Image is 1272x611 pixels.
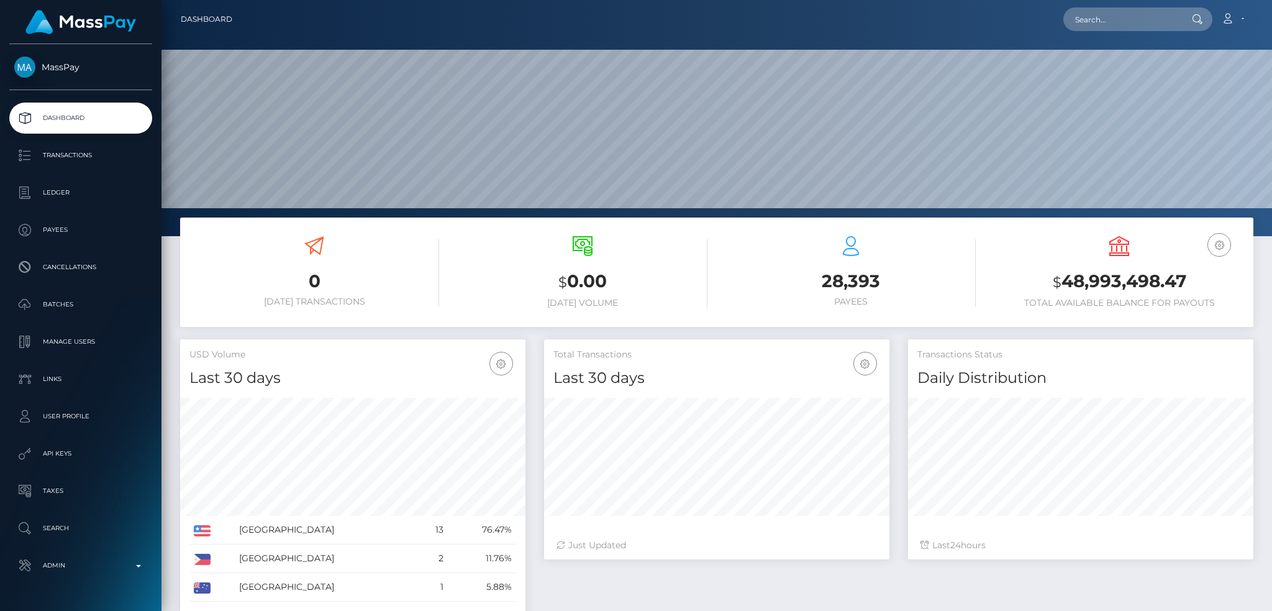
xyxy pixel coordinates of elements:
a: Taxes [9,475,152,507]
a: User Profile [9,401,152,432]
p: Links [14,370,147,388]
a: Dashboard [9,103,152,134]
p: Cancellations [14,258,147,277]
a: Dashboard [181,6,232,32]
small: $ [1053,273,1061,291]
h3: 0.00 [458,269,707,295]
img: MassPay Logo [25,10,136,34]
p: Ledger [14,183,147,202]
a: Cancellations [9,252,152,283]
a: Batches [9,289,152,320]
img: MassPay [14,57,35,78]
h5: Transactions Status [917,349,1244,361]
span: MassPay [9,62,152,73]
p: Transactions [14,146,147,165]
p: Manage Users [14,333,147,351]
td: 1 [418,573,448,602]
p: Taxes [14,482,147,500]
h6: [DATE] Volume [458,298,707,308]
td: 5.88% [448,573,516,602]
h4: Last 30 days [189,367,516,389]
a: Search [9,513,152,544]
span: 24 [950,540,961,551]
h3: 48,993,498.47 [994,269,1244,295]
td: [GEOGRAPHIC_DATA] [235,516,419,544]
p: Batches [14,295,147,314]
td: 76.47% [448,516,516,544]
a: Admin [9,550,152,581]
p: Admin [14,556,147,575]
small: $ [558,273,567,291]
h5: Total Transactions [553,349,880,361]
input: Search... [1063,7,1180,31]
h5: USD Volume [189,349,516,361]
h3: 0 [189,269,439,293]
a: Manage Users [9,326,152,357]
p: User Profile [14,407,147,426]
td: 11.76% [448,544,516,573]
h6: [DATE] Transactions [189,296,439,307]
a: Transactions [9,140,152,171]
p: Dashboard [14,109,147,127]
div: Last hours [920,539,1241,552]
h6: Total Available Balance for Payouts [994,298,1244,308]
h4: Daily Distribution [917,367,1244,389]
td: 2 [418,544,448,573]
td: 13 [418,516,448,544]
img: PH.png [194,554,211,565]
div: Just Updated [556,539,877,552]
img: AU.png [194,582,211,594]
p: Search [14,519,147,538]
td: [GEOGRAPHIC_DATA] [235,573,419,602]
a: Payees [9,214,152,246]
p: API Keys [14,444,147,463]
img: US.png [194,525,211,536]
p: Payees [14,221,147,239]
a: Ledger [9,177,152,208]
td: [GEOGRAPHIC_DATA] [235,544,419,573]
h6: Payees [726,296,976,307]
h3: 28,393 [726,269,976,293]
a: Links [9,364,152,395]
h4: Last 30 days [553,367,880,389]
a: API Keys [9,438,152,469]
